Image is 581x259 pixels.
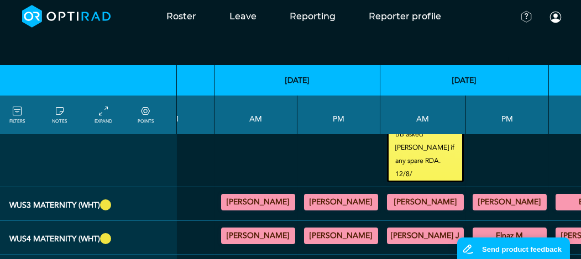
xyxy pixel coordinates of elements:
[221,194,295,210] div: US Obstetric 08:10 - 12:00
[306,195,376,209] summary: [PERSON_NAME]
[389,195,462,209] summary: [PERSON_NAME]
[95,105,113,125] a: collapse/expand entries
[306,229,376,242] summary: [PERSON_NAME]
[389,229,462,242] summary: [PERSON_NAME] J
[214,96,297,134] th: AM
[304,194,378,210] div: US Obstetric 13:00 - 16:20
[380,96,466,134] th: AM
[221,228,295,244] div: US Obstetric 08:10 - 12:00
[304,228,378,244] div: US Obstetric 13:00 - 16:20
[9,105,25,125] a: FILTERS
[474,229,545,242] summary: Elnaz M
[22,5,111,28] img: brand-opti-rad-logos-blue-and-white-d2f68631ba2948856bd03f2d395fb146ddc8fb01b4b6e9315ea85fa773367...
[223,229,294,242] summary: [PERSON_NAME]
[52,105,67,125] a: show/hide notes
[473,194,547,210] div: US Obstetric 13:00 - 16:20
[466,96,549,134] th: PM
[473,228,547,244] div: US Obstetric 13:00 - 16:20
[474,195,545,209] summary: [PERSON_NAME]
[297,96,380,134] th: PM
[214,65,380,96] th: [DATE]
[380,65,549,96] th: [DATE]
[389,101,462,181] small: No RDA available. [DATE]. BB asked [PERSON_NAME] if any spare RDA. 12/8/
[387,194,464,210] div: US Obstetric 08:10 - 12:00
[223,195,294,209] summary: [PERSON_NAME]
[387,228,464,244] div: US Obstetric 08:10 - 12:00
[138,105,154,125] a: collapse/expand expected points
